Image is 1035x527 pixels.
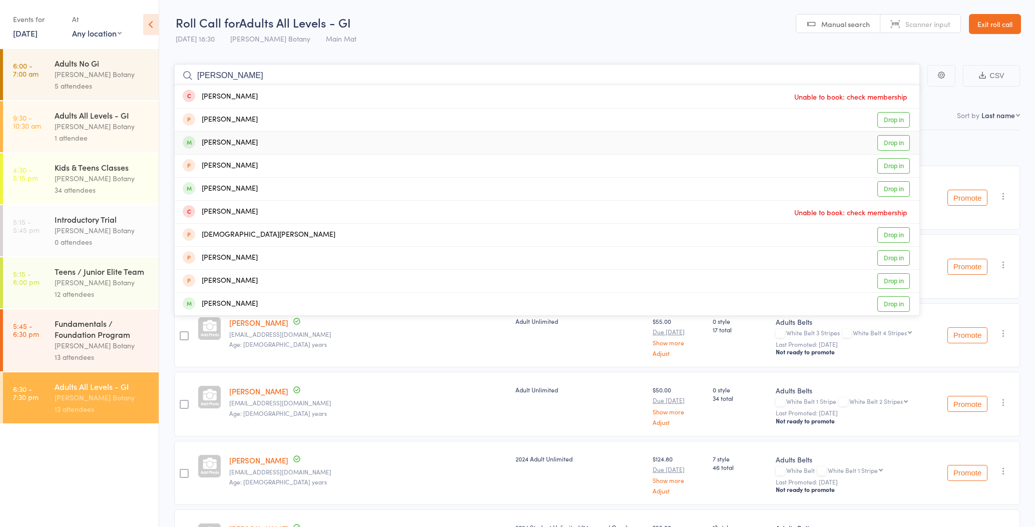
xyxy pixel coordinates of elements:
small: Last Promoted: [DATE] [776,478,930,485]
a: Exit roll call [969,14,1021,34]
div: 2024 Adult Unlimited [515,454,645,463]
div: Kids & Teens Classes [55,162,150,173]
div: Introductory Trial [55,214,150,225]
div: Adults Belts [776,454,930,464]
button: CSV [963,65,1020,87]
a: 5:45 -6:30 pmFundamentals / Foundation Program[PERSON_NAME] Botany13 attendees [3,309,159,371]
span: 7 style [713,454,768,463]
a: [PERSON_NAME] [229,317,288,328]
div: [PERSON_NAME] [183,137,258,149]
div: Adult Unlimited [515,385,645,394]
a: Drop in [877,112,910,128]
div: White Belt 1 Stripe [828,467,878,473]
small: Joseferrer176@gmail.com [229,399,507,406]
time: 5:45 - 6:30 pm [13,322,39,338]
span: Main Mat [326,34,356,44]
a: Adjust [653,350,705,356]
button: Promote [947,327,987,343]
small: gianluca.fonta89@hotmail.it [229,468,507,475]
small: Last Promoted: [DATE] [776,341,930,348]
a: 5:15 -6:00 pmTeens / Junior Elite Team[PERSON_NAME] Botany12 attendees [3,257,159,308]
div: [PERSON_NAME] Botany [55,225,150,236]
div: 13 attendees [55,351,150,363]
div: 5 attendees [55,80,150,92]
div: [PERSON_NAME] [183,160,258,172]
a: Adjust [653,419,705,425]
span: [DATE] 18:30 [176,34,215,44]
span: Unable to book: check membership [792,205,910,220]
span: Age: [DEMOGRAPHIC_DATA] years [229,477,327,486]
small: Due [DATE] [653,328,705,335]
input: Search by name [174,64,920,87]
span: Roll Call for [176,14,239,31]
button: Promote [947,190,987,206]
a: 5:15 -5:45 pmIntroductory Trial[PERSON_NAME] Botany0 attendees [3,205,159,256]
small: Due [DATE] [653,466,705,473]
a: 6:00 -7:00 amAdults No Gi[PERSON_NAME] Botany5 attendees [3,49,159,100]
span: [PERSON_NAME] Botany [230,34,310,44]
time: 5:15 - 5:45 pm [13,218,40,234]
span: 17 total [713,325,768,334]
div: [PERSON_NAME] [183,114,258,126]
div: Adult Unlimited [515,317,645,325]
a: [PERSON_NAME] [229,455,288,465]
div: [PERSON_NAME] [183,298,258,310]
a: Adjust [653,487,705,494]
div: Fundamentals / Foundation Program [55,318,150,340]
a: Drop in [877,181,910,197]
div: Adults All Levels - GI [55,110,150,121]
div: $124.80 [653,454,705,494]
time: 4:30 - 5:15 pm [13,166,38,182]
div: Adults Belts [776,317,930,327]
time: 5:15 - 6:00 pm [13,270,40,286]
a: Show more [653,339,705,346]
span: Age: [DEMOGRAPHIC_DATA] years [229,409,327,417]
div: [PERSON_NAME] [183,206,258,218]
a: 4:30 -5:15 pmKids & Teens Classes[PERSON_NAME] Botany34 attendees [3,153,159,204]
div: $50.00 [653,385,705,425]
span: Scanner input [905,19,950,29]
div: [PERSON_NAME] [183,183,258,195]
a: Drop in [877,296,910,312]
div: [PERSON_NAME] Botany [55,277,150,288]
div: Last name [981,110,1015,120]
div: [PERSON_NAME] [183,91,258,103]
div: 12 attendees [55,288,150,300]
div: [PERSON_NAME] Botany [55,392,150,403]
button: Promote [947,259,987,275]
a: 6:30 -7:30 pmAdults All Levels - GI[PERSON_NAME] Botany13 attendees [3,372,159,423]
div: Not ready to promote [776,417,930,425]
a: Drop in [877,158,910,174]
div: 1 attendee [55,132,150,144]
label: Sort by [957,110,979,120]
div: Not ready to promote [776,348,930,356]
time: 6:30 - 7:30 pm [13,385,39,401]
div: White Belt [776,467,930,475]
div: Any location [72,28,122,39]
div: Teens / Junior Elite Team [55,266,150,277]
button: Promote [947,396,987,412]
div: White Belt 2 Stripes [849,398,903,404]
a: 9:30 -10:30 amAdults All Levels - GI[PERSON_NAME] Botany1 attendee [3,101,159,152]
a: Show more [653,408,705,415]
div: 0 attendees [55,236,150,248]
a: [DATE] [13,28,38,39]
div: 34 attendees [55,184,150,196]
a: Show more [653,477,705,483]
a: Drop in [877,227,910,243]
time: 6:00 - 7:00 am [13,62,39,78]
span: Manual search [821,19,870,29]
span: 0 style [713,385,768,394]
small: Last Promoted: [DATE] [776,409,930,416]
small: Patrickdoherty99@yahoo.com.au [229,331,507,338]
div: Adults No Gi [55,58,150,69]
button: Promote [947,465,987,481]
div: Events for [13,11,62,28]
span: Unable to book: check membership [792,89,910,104]
div: White Belt 4 Stripes [853,329,907,336]
div: [PERSON_NAME] Botany [55,69,150,80]
div: [PERSON_NAME] Botany [55,121,150,132]
div: 13 attendees [55,403,150,415]
div: [PERSON_NAME] Botany [55,173,150,184]
span: Adults All Levels - GI [239,14,351,31]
